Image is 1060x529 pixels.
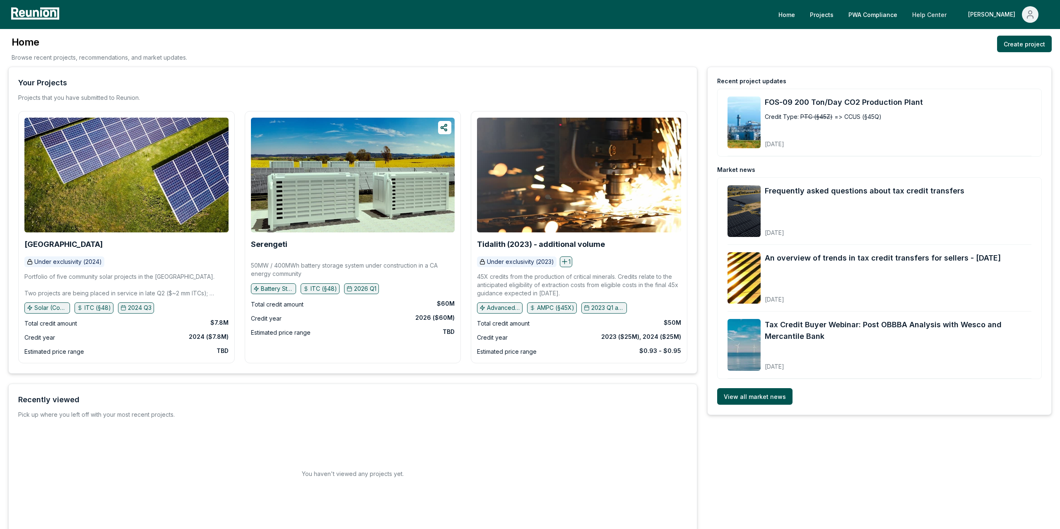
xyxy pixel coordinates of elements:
button: Solar (Community) [24,302,70,313]
div: Total credit amount [24,319,77,329]
a: Projects [803,6,840,23]
p: Portfolio of five community solar projects in the [GEOGRAPHIC_DATA]. Two projects are being place... [24,273,229,297]
button: 2023 Q1 and earlier [581,302,627,313]
a: Tidalith (2023) - additional volume [477,240,605,249]
p: AMPC (§45X) [537,304,574,312]
div: Pick up where you left off with your most recent projects. [18,411,175,419]
a: Help Center [906,6,953,23]
div: $7.8M [210,319,229,327]
div: Recently viewed [18,394,79,406]
p: ITC (§48) [84,304,111,312]
p: ITC (§48) [311,285,337,293]
img: Frequently asked questions about tax credit transfers [728,185,761,237]
div: Credit Type: [765,112,799,121]
div: [DATE] [765,289,1001,304]
img: FOS-09 200 Ton/Day CO2 Production Plant [728,97,761,148]
button: 2026 Q1 [344,283,379,294]
img: Tax Credit Buyer Webinar: Post OBBBA Analysis with Wesco and Mercantile Bank [728,319,761,371]
div: TBD [217,347,229,355]
a: An overview of trends in tax credit transfers for sellers - [DATE] [765,252,1001,264]
h2: You haven't viewed any projects yet. [302,469,404,478]
div: [DATE] [765,134,899,148]
div: Market news [717,166,755,174]
img: Tidalith (2023) - additional volume [477,118,681,232]
a: Home [772,6,802,23]
div: [DATE] [765,222,964,237]
button: [PERSON_NAME] [961,6,1045,23]
p: 2024 Q3 [128,304,152,312]
button: 1 [560,256,572,267]
p: 2026 Q1 [354,285,376,293]
div: 2023 ($25M), 2024 ($25M) [601,333,681,341]
div: $0.93 - $0.95 [639,347,681,355]
img: Serengeti [251,118,455,232]
h3: Home [12,36,187,49]
img: An overview of trends in tax credit transfers for sellers - September 2025 [728,252,761,304]
div: 2026 ($60M) [415,314,455,322]
div: Your Projects [18,77,67,89]
span: PTC (§45Z) [800,112,833,121]
div: Credit year [251,314,282,324]
a: [GEOGRAPHIC_DATA] [24,240,103,249]
div: Total credit amount [477,319,530,329]
p: Solar (Community) [34,304,67,312]
a: View all market news [717,388,793,405]
button: Battery Storage [251,283,296,294]
div: TBD [443,328,455,336]
div: Estimated price range [477,347,537,357]
div: Estimated price range [24,347,84,357]
p: 2023 Q1 and earlier [591,304,624,312]
button: 2024 Q3 [118,302,154,313]
p: Advanced manufacturing [487,304,520,312]
div: Recent project updates [717,77,786,85]
a: Serengeti [251,240,287,249]
p: Under exclusivity (2024) [34,258,102,266]
p: Browse recent projects, recommendations, and market updates. [12,53,187,62]
div: [PERSON_NAME] [968,6,1019,23]
div: Estimated price range [251,328,311,338]
a: FOS-09 200 Ton/Day CO2 Production Plant [765,97,1031,108]
div: Credit year [477,333,508,343]
a: Frequently asked questions about tax credit transfers [765,185,964,197]
div: Credit year [24,333,55,343]
p: Battery Storage [261,285,294,293]
a: Create project [997,36,1052,52]
p: 50MW / 400MWh battery storage system under construction in a CA energy community [251,261,455,278]
img: Broad Peak [24,118,229,232]
a: PWA Compliance [842,6,904,23]
p: Under exclusivity (2023) [487,258,554,266]
div: Total credit amount [251,300,304,309]
span: => CCUS (§45Q) [834,112,882,121]
div: [DATE] [765,356,1031,371]
div: 2024 ($7.8M) [189,333,229,341]
div: $60M [437,300,455,308]
button: Advanced manufacturing [477,302,523,313]
a: Tax Credit Buyer Webinar: Post OBBBA Analysis with Wesco and Mercantile Bank [765,319,1031,342]
div: $50M [664,319,681,327]
p: Projects that you have submitted to Reunion. [18,94,140,102]
p: 45X credits from the production of critical minerals. Credits relate to the anticipated eligibili... [477,273,681,297]
nav: Main [772,6,1052,23]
